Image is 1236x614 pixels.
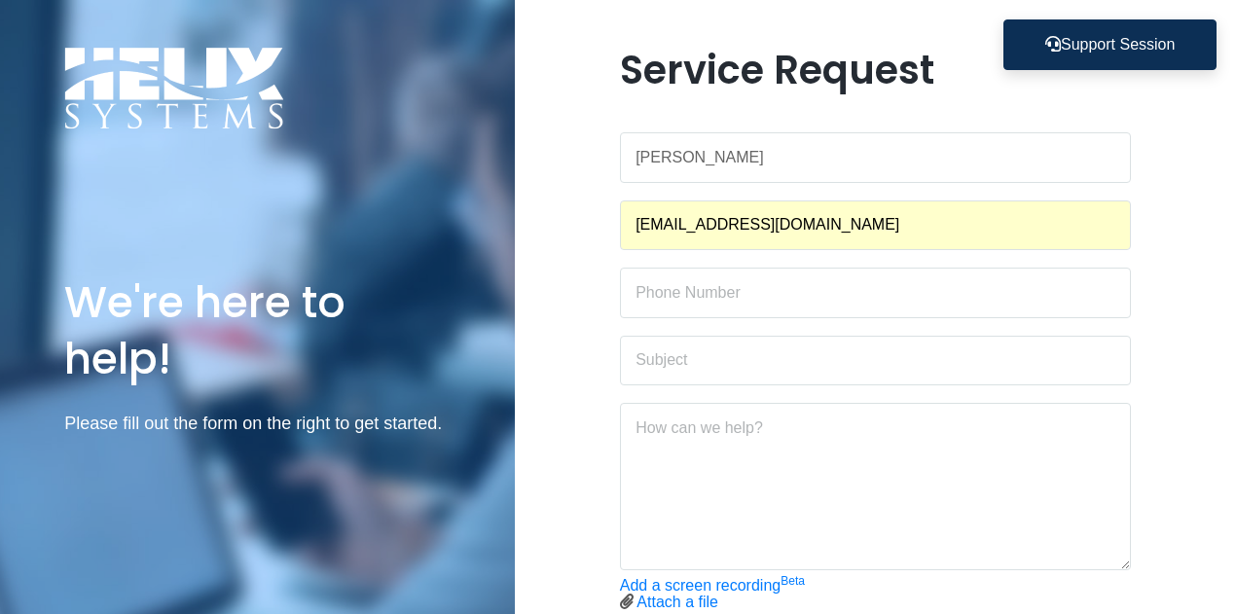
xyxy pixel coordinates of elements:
input: Subject [620,336,1132,386]
input: Phone Number [620,268,1132,318]
img: Logo [64,47,284,129]
a: Attach a file [636,594,718,610]
input: Name [620,132,1132,183]
input: Work Email [620,200,1132,251]
h1: We're here to help! [64,274,451,385]
h1: Service Request [620,47,1132,93]
button: Support Session [1003,19,1217,70]
sup: Beta [781,574,805,588]
a: Add a screen recordingBeta [620,577,805,594]
p: Please fill out the form on the right to get started. [64,410,451,438]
